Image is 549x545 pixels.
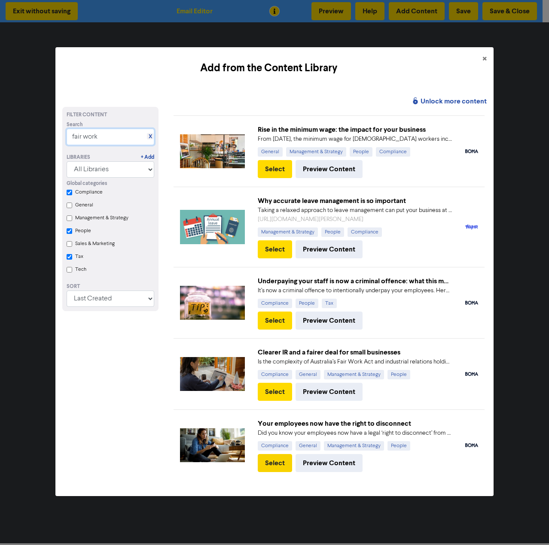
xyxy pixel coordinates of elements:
[258,124,452,135] div: Rise in the minimum wage: the impact for your business
[258,135,452,144] div: From 1 July 2025, the minimum wage for Australian workers increases by 3.5%. We explain the numbe...
[296,240,363,258] button: Preview Content
[296,312,363,330] button: Preview Content
[258,286,452,295] div: It’s now a criminal offence to intentionally underpay your employees. Here’s the lowdown on the n...
[296,441,320,451] div: General
[387,441,410,451] div: People
[296,383,363,401] button: Preview Content
[75,253,83,260] label: Tax
[67,154,90,161] div: Libraries
[348,227,382,237] div: Compliance
[258,206,452,215] div: Taking a relaxed approach to leave management can put your business at risk of making costly erro...
[258,454,292,472] button: Select
[258,299,292,308] div: Compliance
[258,216,363,222] a: [URL][DOMAIN_NAME][PERSON_NAME]
[258,370,292,379] div: Compliance
[258,147,283,157] div: General
[75,240,115,248] label: Sales & Marketing
[465,301,478,305] img: boma
[258,383,292,401] button: Select
[141,154,154,161] a: + Add
[75,201,93,209] label: General
[296,370,320,379] div: General
[321,227,344,237] div: People
[350,147,372,157] div: People
[322,299,337,308] div: Tax
[324,370,384,379] div: Management & Strategy
[75,214,128,222] label: Management & Strategy
[258,240,292,258] button: Select
[465,443,478,447] img: boma_accounting
[62,61,476,76] h5: Add from the Content Library
[258,227,318,237] div: Management & Strategy
[296,160,363,178] button: Preview Content
[258,357,452,366] div: Is the complexity of Australia’s Fair Work Act and industrial relations holding back Aussie small...
[465,149,478,153] img: boma
[67,121,83,129] span: Search
[286,147,346,157] div: Management & Strategy
[67,180,155,188] div: Global categories
[414,96,487,107] a: Unlock more content
[387,370,410,379] div: People
[324,441,384,451] div: Management & Strategy
[67,111,155,119] div: Filter Content
[258,347,452,357] div: Clearer IR and a fairer deal for small businesses
[75,227,91,235] label: People
[412,97,487,106] strong: Unlock more content
[465,224,478,230] img: myhr
[482,53,487,66] span: ×
[67,283,155,291] div: Sort
[258,441,292,451] div: Compliance
[258,418,452,429] div: Your employees now have the right to disconnect
[465,372,478,376] img: boma_accounting
[476,47,494,71] button: Close
[149,133,152,140] a: X
[258,276,452,286] div: Underpaying your staff is now a criminal offence: what this means for your business
[376,147,410,157] div: Compliance
[258,160,292,178] button: Select
[75,188,103,196] label: Compliance
[75,266,86,273] label: Tech
[258,429,452,438] div: Did you know your employees now have a legal ‘right to disconnect’ from after-hours work calls an...
[258,196,452,206] div: Why accurate leave management is so important
[296,299,318,308] div: People
[258,312,292,330] button: Select
[296,454,363,472] button: Preview Content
